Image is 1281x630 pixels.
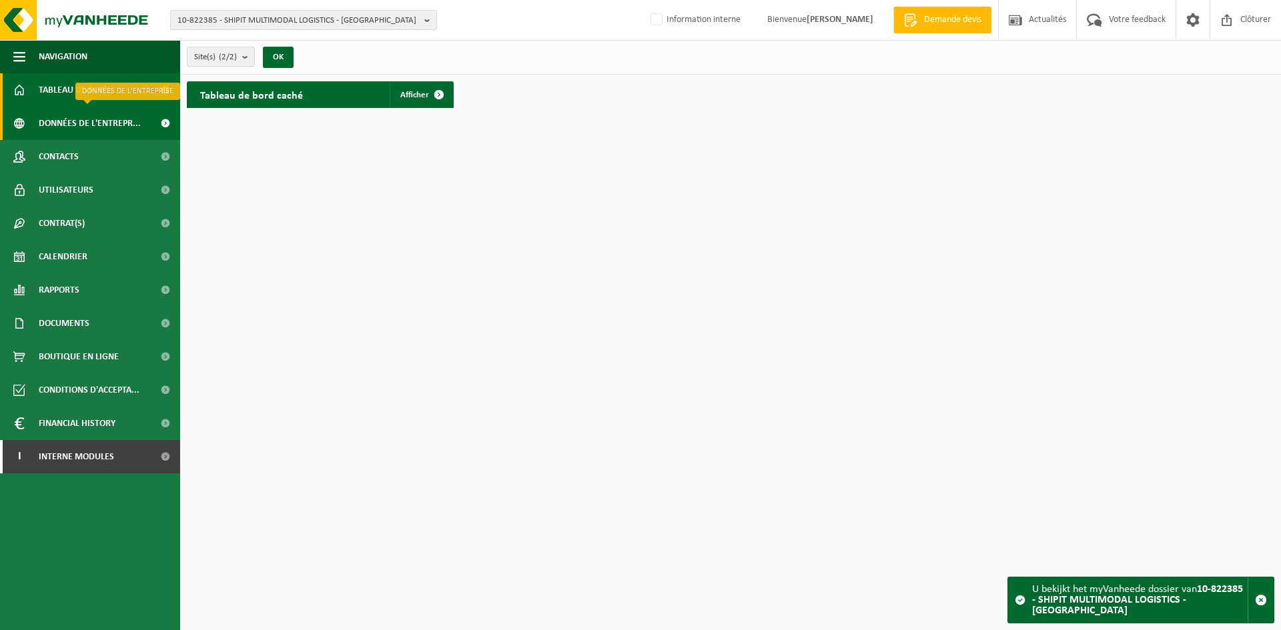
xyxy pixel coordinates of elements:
[893,7,991,33] a: Demande devis
[400,91,429,99] span: Afficher
[219,53,237,61] count: (2/2)
[39,240,87,273] span: Calendrier
[39,307,89,340] span: Documents
[39,73,111,107] span: Tableau de bord
[194,47,237,67] span: Site(s)
[39,340,119,373] span: Boutique en ligne
[39,140,79,173] span: Contacts
[39,207,85,240] span: Contrat(s)
[170,10,437,30] button: 10-822385 - SHIPIT MULTIMODAL LOGISTICS - [GEOGRAPHIC_DATA]
[1032,584,1243,616] strong: 10-822385 - SHIPIT MULTIMODAL LOGISTICS - [GEOGRAPHIC_DATA]
[39,373,139,407] span: Conditions d'accepta...
[187,81,316,107] h2: Tableau de bord caché
[1032,577,1248,623] div: U bekijkt het myVanheede dossier van
[39,173,93,207] span: Utilisateurs
[39,107,141,140] span: Données de l'entrepr...
[648,10,741,30] label: Information interne
[39,273,79,307] span: Rapports
[39,40,87,73] span: Navigation
[39,407,115,440] span: Financial History
[39,440,114,473] span: Interne modules
[263,47,294,68] button: OK
[921,13,985,27] span: Demande devis
[390,81,452,108] a: Afficher
[177,11,419,31] span: 10-822385 - SHIPIT MULTIMODAL LOGISTICS - [GEOGRAPHIC_DATA]
[187,47,255,67] button: Site(s)(2/2)
[13,440,25,473] span: I
[807,15,873,25] strong: [PERSON_NAME]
